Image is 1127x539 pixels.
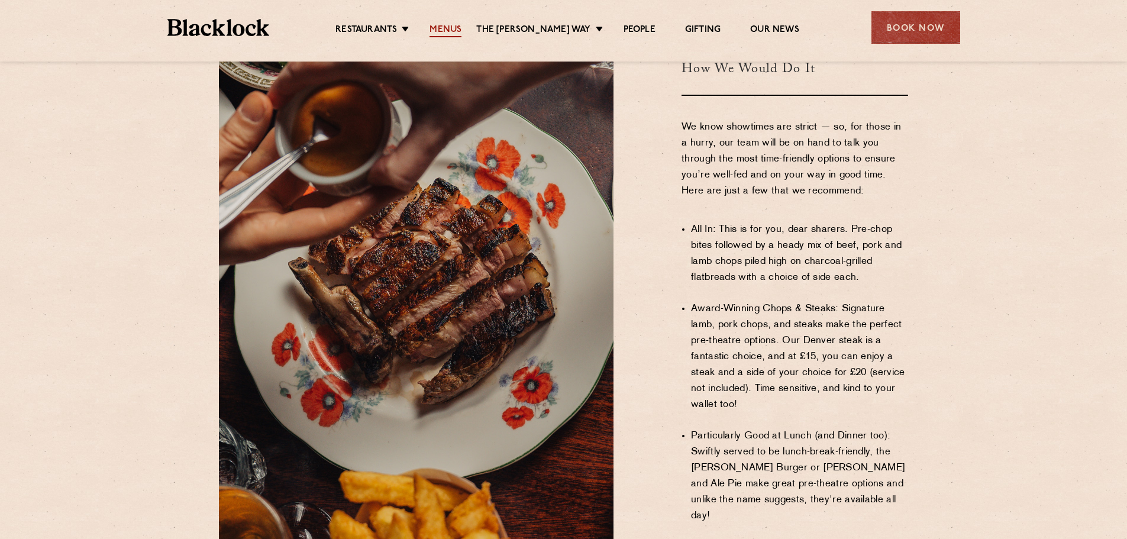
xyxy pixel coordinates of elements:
[691,428,908,524] li: Particularly Good at Lunch (and Dinner too): Swiftly served to be lunch-break-friendly, the [PERS...
[750,24,799,37] a: Our News
[685,24,721,37] a: Gifting
[167,19,270,36] img: BL_Textured_Logo-footer-cropped.svg
[335,24,397,37] a: Restaurants
[624,24,655,37] a: People
[682,120,908,215] p: We know showtimes are strict — so, for those in a hurry, our team will be on hand to talk you thr...
[691,301,908,413] li: Award-Winning Chops & Steaks: Signature lamb, pork chops, and steaks make the perfect pre-theatre...
[430,24,461,37] a: Menus
[691,222,908,286] li: All In: This is for you, dear sharers. Pre-chop bites followed by a heady mix of beef, pork and l...
[476,24,590,37] a: The [PERSON_NAME] Way
[682,42,908,96] h3: How We Would Do It
[871,11,960,44] div: Book Now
